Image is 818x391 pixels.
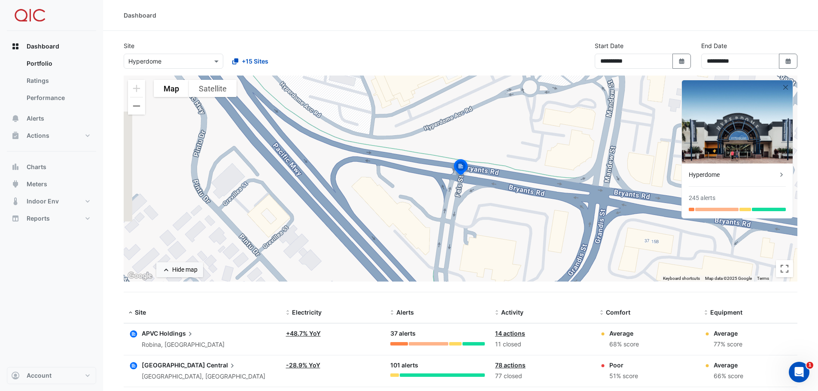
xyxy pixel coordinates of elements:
[396,309,414,316] span: Alerts
[27,42,59,51] span: Dashboard
[609,371,638,381] div: 51% score
[172,265,198,274] div: Hide map
[227,54,274,69] button: +15 Sites
[189,80,237,97] button: Show satellite imagery
[495,361,526,369] a: 78 actions
[128,97,145,115] button: Zoom out
[606,309,630,316] span: Comfort
[27,163,46,171] span: Charts
[7,110,96,127] button: Alerts
[714,329,742,338] div: Average
[242,57,268,66] span: +15 Sites
[714,361,743,370] div: Average
[124,11,156,20] div: Dashboard
[689,194,715,203] div: 245 alerts
[789,362,809,382] iframe: Intercom live chat
[710,309,742,316] span: Equipment
[390,329,485,339] div: 37 alerts
[501,309,523,316] span: Activity
[142,330,158,337] span: APVC
[142,340,225,350] div: Robina, [GEOGRAPHIC_DATA]
[701,41,727,50] label: End Date
[495,339,590,349] div: 11 closed
[142,372,265,382] div: [GEOGRAPHIC_DATA], [GEOGRAPHIC_DATA]
[7,176,96,193] button: Meters
[714,339,742,349] div: 77% score
[27,131,49,140] span: Actions
[124,41,134,50] label: Site
[689,170,777,179] div: Hyperdome
[7,38,96,55] button: Dashboard
[128,80,145,97] button: Zoom in
[286,330,321,337] a: +48.7% YoY
[159,329,195,338] span: Holdings
[10,7,49,24] img: Company Logo
[451,158,470,179] img: site-pin-selected.svg
[27,114,44,123] span: Alerts
[154,80,189,97] button: Show street map
[135,309,146,316] span: Site
[11,163,20,171] app-icon: Charts
[27,214,50,223] span: Reports
[11,214,20,223] app-icon: Reports
[11,197,20,206] app-icon: Indoor Env
[682,80,793,164] img: Hyperdome
[785,58,792,65] fa-icon: Select Date
[207,361,237,370] span: Central
[678,58,686,65] fa-icon: Select Date
[609,361,638,370] div: Poor
[20,55,96,72] a: Portfolio
[806,362,813,369] span: 1
[776,260,793,277] button: Toggle fullscreen view
[126,270,154,282] img: Google
[11,114,20,123] app-icon: Alerts
[663,276,700,282] button: Keyboard shortcuts
[11,42,20,51] app-icon: Dashboard
[7,55,96,110] div: Dashboard
[126,270,154,282] a: Open this area in Google Maps (opens a new window)
[11,180,20,188] app-icon: Meters
[20,72,96,89] a: Ratings
[495,330,525,337] a: 14 actions
[7,367,96,384] button: Account
[27,371,52,380] span: Account
[27,197,59,206] span: Indoor Env
[7,158,96,176] button: Charts
[7,210,96,227] button: Reports
[20,89,96,106] a: Performance
[11,131,20,140] app-icon: Actions
[7,127,96,144] button: Actions
[142,361,205,369] span: [GEOGRAPHIC_DATA]
[757,276,769,281] a: Terms (opens in new tab)
[705,276,752,281] span: Map data ©2025 Google
[7,193,96,210] button: Indoor Env
[27,180,47,188] span: Meters
[390,361,485,370] div: 101 alerts
[714,371,743,381] div: 66% score
[595,41,623,50] label: Start Date
[609,329,639,338] div: Average
[495,371,590,381] div: 77 closed
[292,309,322,316] span: Electricity
[286,361,320,369] a: -28.9% YoY
[609,339,639,349] div: 68% score
[156,262,203,277] button: Hide map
